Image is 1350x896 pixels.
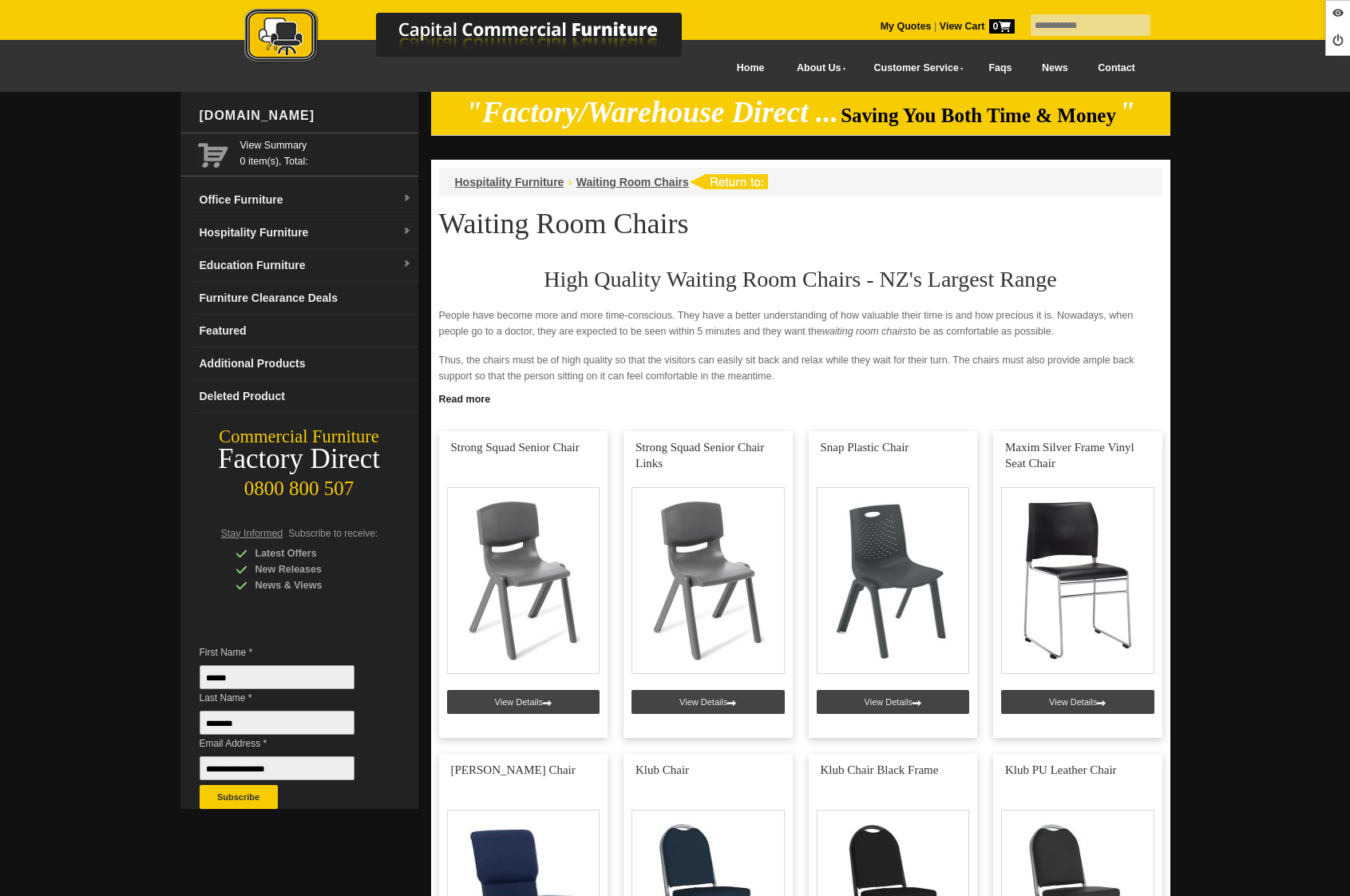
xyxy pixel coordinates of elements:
a: View Cart0 [936,21,1014,32]
span: Subscribe to receive: [288,528,378,539]
button: Subscribe [200,785,278,809]
h2: High Quality Waiting Room Chairs - NZ's Largest Range [439,268,1162,291]
em: " [1118,96,1135,129]
a: Hospitality Furniture [455,176,564,188]
h1: Waiting Room Chairs [439,208,1162,239]
a: Education Furnituredropdown [193,249,418,282]
a: Capital Commercial Furniture Logo [200,8,759,71]
div: News & Views [236,577,387,593]
a: Waiting Room Chairs [576,176,689,188]
input: Last Name * [200,711,354,735]
span: 0 item(s), Total: [240,137,412,167]
span: Last Name * [200,690,378,706]
div: Factory Direct [180,448,418,470]
img: dropdown [402,227,412,236]
li: › [568,174,572,190]
a: News [1027,50,1083,86]
span: 0 [989,19,1015,34]
a: Featured [193,315,418,347]
img: dropdown [402,194,412,204]
a: Additional Products [193,347,418,380]
input: First Name * [200,665,354,689]
div: Commercial Furniture [180,426,418,448]
span: Email Address * [200,735,378,751]
a: About Us [779,50,856,86]
p: People have become more and more time-conscious. They have a better understanding of how valuable... [439,307,1162,339]
div: Latest Offers [236,545,387,561]
a: Furniture Clearance Deals [193,282,418,315]
div: 0800 800 507 [180,470,418,500]
img: dropdown [402,260,412,269]
a: Deleted Product [193,380,418,413]
a: Faqs [974,50,1027,86]
input: Email Address * [200,756,354,780]
a: Hospitality Furnituredropdown [193,216,418,249]
em: waiting room chairs [822,326,909,337]
div: [DOMAIN_NAME] [193,92,418,140]
a: My Quotes [881,21,932,32]
a: Contact [1083,50,1150,86]
em: "Factory/Warehouse Direct ... [465,96,838,129]
a: Customer Service [856,50,973,86]
div: New Releases [236,561,387,577]
span: Saving You Both Time & Money [841,105,1116,126]
a: Click to read more [431,387,1170,407]
img: return to [689,174,768,189]
span: Stay Informed [221,528,283,539]
a: Office Furnituredropdown [193,184,418,216]
strong: View Cart [940,21,1015,32]
p: Thus, the chairs must be of high quality so that the visitors can easily sit back and relax while... [439,352,1162,384]
img: Capital Commercial Furniture Logo [200,8,759,66]
a: View Summary [240,137,412,153]
span: First Name * [200,644,378,660]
